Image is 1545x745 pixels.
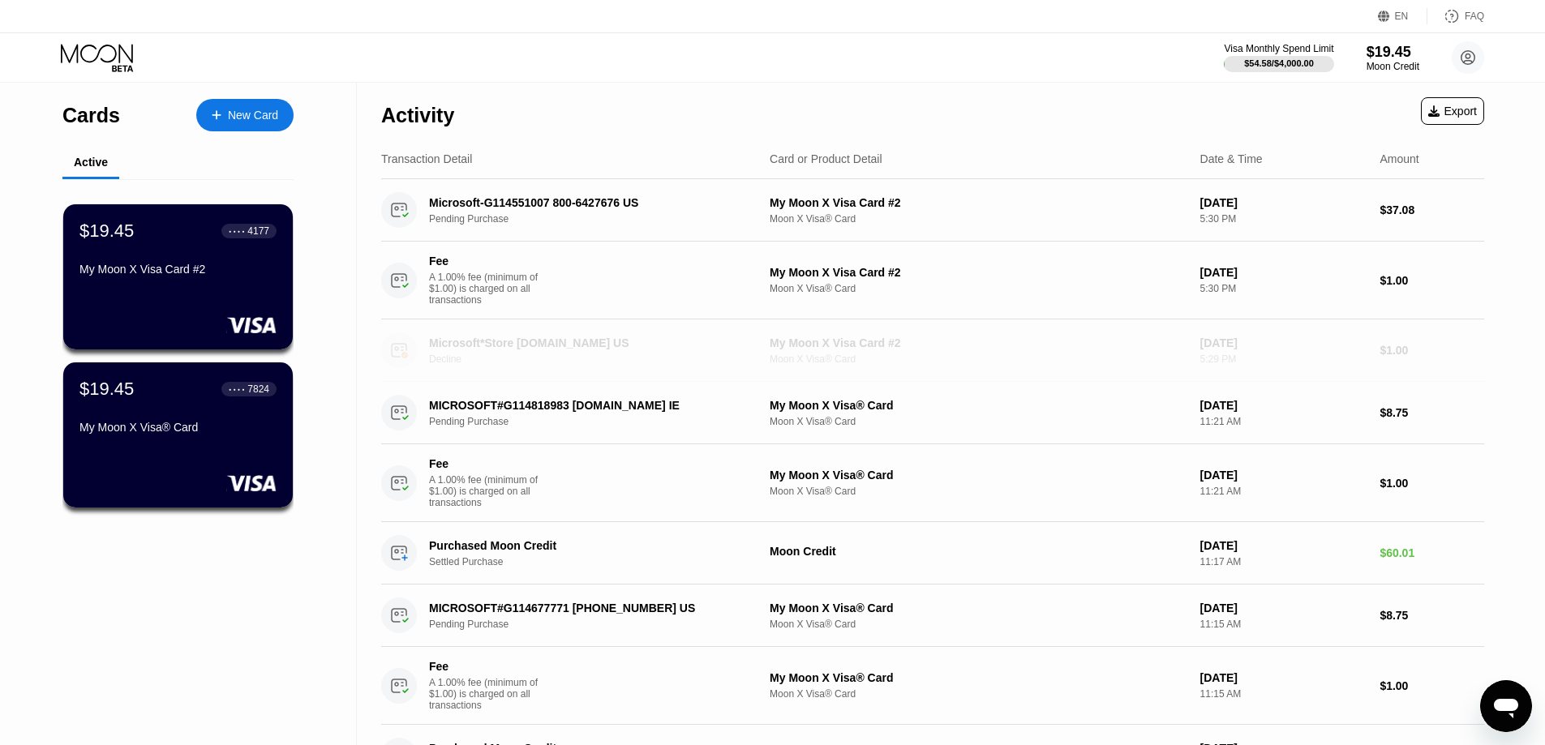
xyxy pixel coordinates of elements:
[770,469,1187,482] div: My Moon X Visa® Card
[1200,556,1367,567] div: 11:17 AM
[770,671,1187,684] div: My Moon X Visa® Card
[1200,539,1367,552] div: [DATE]
[1200,266,1367,279] div: [DATE]
[429,677,551,711] div: A 1.00% fee (minimum of $1.00) is charged on all transactions
[429,539,744,552] div: Purchased Moon Credit
[381,647,1484,725] div: FeeA 1.00% fee (minimum of $1.00) is charged on all transactionsMy Moon X Visa® CardMoon X Visa® ...
[1224,43,1333,54] div: Visa Monthly Spend Limit
[1421,97,1484,125] div: Export
[770,399,1187,412] div: My Moon X Visa® Card
[381,382,1484,444] div: MICROSOFT#G114818983 [DOMAIN_NAME] IEPending PurchaseMy Moon X Visa® CardMoon X Visa® Card[DATE]1...
[1380,546,1484,559] div: $60.01
[429,474,551,508] div: A 1.00% fee (minimum of $1.00) is charged on all transactions
[381,104,454,127] div: Activity
[429,660,543,673] div: Fee
[62,104,120,127] div: Cards
[1380,609,1484,622] div: $8.75
[1367,61,1419,72] div: Moon Credit
[429,353,767,365] div: Decline
[1480,680,1532,732] iframe: Button to launch messaging window
[79,421,277,434] div: My Moon X Visa® Card
[770,266,1187,279] div: My Moon X Visa Card #2
[429,399,744,412] div: MICROSOFT#G114818983 [DOMAIN_NAME] IE
[1244,58,1314,68] div: $54.58 / $4,000.00
[1380,477,1484,490] div: $1.00
[381,179,1484,242] div: Microsoft-G114551007 800-6427676 USPending PurchaseMy Moon X Visa Card #2Moon X Visa® Card[DATE]5...
[429,619,767,630] div: Pending Purchase
[381,584,1484,647] div: MICROSOFT#G114677771 [PHONE_NUMBER] USPending PurchaseMy Moon X Visa® CardMoon X Visa® Card[DATE]...
[1224,43,1333,72] div: Visa Monthly Spend Limit$54.58/$4,000.00
[1200,196,1367,209] div: [DATE]
[79,379,134,400] div: $19.45
[381,242,1484,319] div: FeeA 1.00% fee (minimum of $1.00) is charged on all transactionsMy Moon X Visa Card #2Moon X Visa...
[381,444,1484,522] div: FeeA 1.00% fee (minimum of $1.00) is charged on all transactionsMy Moon X Visa® CardMoon X Visa® ...
[1200,619,1367,630] div: 11:15 AM
[770,602,1187,614] div: My Moon X Visa® Card
[429,336,744,349] div: Microsoft*Store [DOMAIN_NAME] US
[1465,11,1484,22] div: FAQ
[247,383,269,395] div: 7824
[1380,203,1484,216] div: $37.08
[229,387,245,392] div: ● ● ● ●
[1200,152,1263,165] div: Date & Time
[1200,671,1367,684] div: [DATE]
[1395,11,1409,22] div: EN
[429,602,744,614] div: MICROSOFT#G114677771 [PHONE_NUMBER] US
[770,619,1187,630] div: Moon X Visa® Card
[381,522,1484,584] div: Purchased Moon CreditSettled PurchaseMoon Credit[DATE]11:17 AM$60.01
[79,221,134,242] div: $19.45
[770,416,1187,427] div: Moon X Visa® Card
[63,204,293,349] div: $19.45● ● ● ●4177My Moon X Visa Card #2
[1200,469,1367,482] div: [DATE]
[1200,353,1367,365] div: 5:29 PM
[770,353,1187,365] div: Moon X Visa® Card
[381,319,1484,382] div: Microsoft*Store [DOMAIN_NAME] USDeclineMy Moon X Visa Card #2Moon X Visa® Card[DATE]5:29 PM$1.00
[770,283,1187,294] div: Moon X Visa® Card
[770,152,882,165] div: Card or Product Detail
[770,336,1187,349] div: My Moon X Visa Card #2
[381,152,472,165] div: Transaction Detail
[74,156,108,169] div: Active
[79,263,277,276] div: My Moon X Visa Card #2
[1380,152,1418,165] div: Amount
[1380,274,1484,287] div: $1.00
[1200,213,1367,225] div: 5:30 PM
[1200,486,1367,497] div: 11:21 AM
[429,272,551,306] div: A 1.00% fee (minimum of $1.00) is charged on all transactions
[429,416,767,427] div: Pending Purchase
[228,109,278,122] div: New Card
[1367,44,1419,72] div: $19.45Moon Credit
[1380,406,1484,419] div: $8.75
[770,213,1187,225] div: Moon X Visa® Card
[1380,679,1484,692] div: $1.00
[196,99,294,131] div: New Card
[770,545,1187,558] div: Moon Credit
[229,229,245,233] div: ● ● ● ●
[1200,399,1367,412] div: [DATE]
[1380,344,1484,357] div: $1.00
[429,457,543,470] div: Fee
[1200,283,1367,294] div: 5:30 PM
[1200,416,1367,427] div: 11:21 AM
[770,486,1187,497] div: Moon X Visa® Card
[1200,336,1367,349] div: [DATE]
[1378,8,1427,24] div: EN
[1200,688,1367,700] div: 11:15 AM
[1428,105,1477,118] div: Export
[1367,44,1419,61] div: $19.45
[770,688,1187,700] div: Moon X Visa® Card
[1427,8,1484,24] div: FAQ
[429,196,744,209] div: Microsoft-G114551007 800-6427676 US
[429,213,767,225] div: Pending Purchase
[63,362,293,507] div: $19.45● ● ● ●7824My Moon X Visa® Card
[429,556,767,567] div: Settled Purchase
[1200,602,1367,614] div: [DATE]
[247,225,269,237] div: 4177
[770,196,1187,209] div: My Moon X Visa Card #2
[429,255,543,268] div: Fee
